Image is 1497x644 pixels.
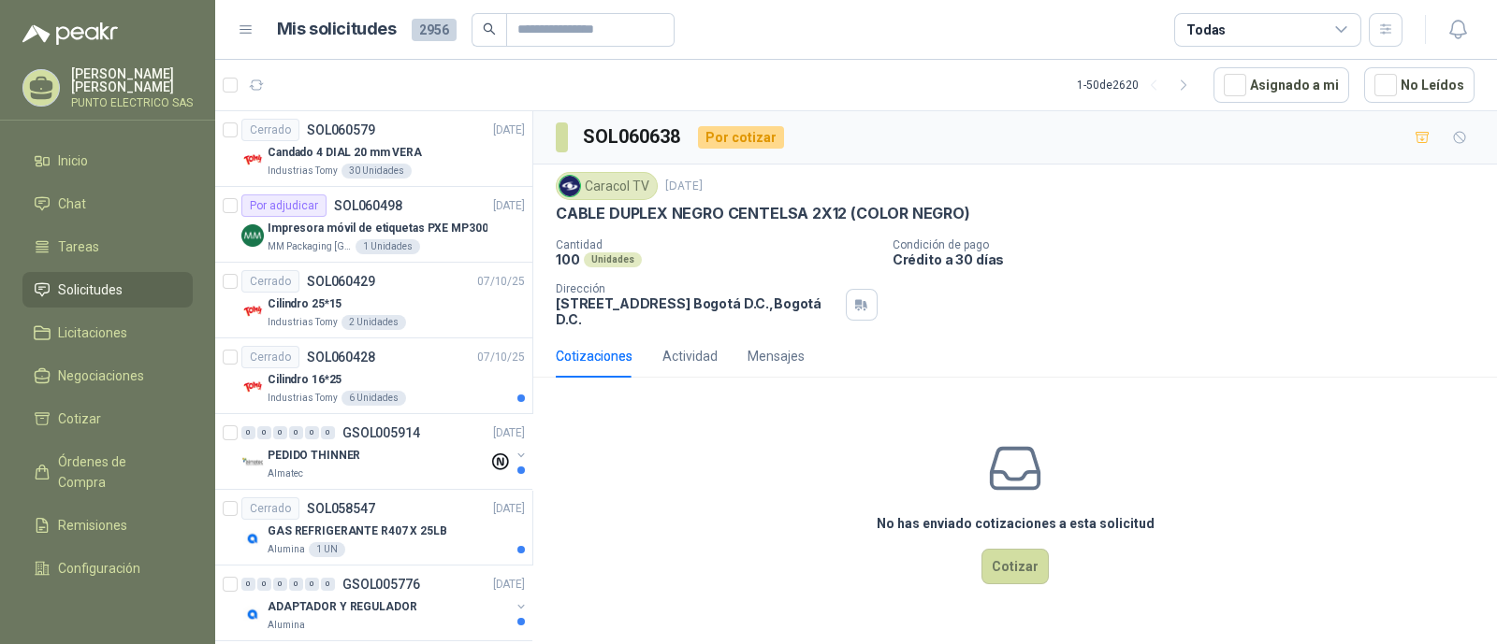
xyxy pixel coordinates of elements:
p: SOL060498 [334,199,402,212]
div: 6 Unidades [342,391,406,406]
h3: No has enviado cotizaciones a esta solicitud [877,513,1155,534]
p: Dirección [556,282,838,295]
p: PEDIDO THINNER [268,447,360,465]
p: [DATE] [493,500,525,518]
a: Licitaciones [22,315,193,351]
p: GSOL005776 [342,578,420,591]
p: Condición de pago [893,238,1490,251]
div: Caracol TV [556,172,658,200]
div: Cerrado [241,346,299,368]
p: [DATE] [665,178,703,195]
div: Unidades [584,252,642,267]
span: Remisiones [58,515,127,536]
a: Cotizar [22,401,193,436]
p: [DATE] [493,424,525,442]
p: Cantidad [556,238,878,251]
a: Configuración [22,551,193,586]
a: 0 0 0 0 0 0 GSOL005914[DATE] Company LogoPEDIDO THINNERAlmatec [241,422,529,481]
span: Chat [58,193,86,214]
p: ADAPTADOR Y REGULADOR [268,598,416,616]
a: CerradoSOL06042907/10/25 Company LogoCilindro 25*15Industrias Tomy2 Unidades [215,263,532,338]
a: Órdenes de Compra [22,444,193,500]
p: 07/10/25 [477,349,525,366]
p: [DATE] [493,122,525,139]
p: Crédito a 30 días [893,251,1490,267]
p: [PERSON_NAME] [PERSON_NAME] [71,67,193,93]
span: Configuración [58,558,140,579]
div: Todas [1186,20,1226,40]
p: Candado 4 DIAL 20 mm VERA [268,144,422,162]
p: GSOL005914 [342,426,420,439]
p: 07/10/25 [477,273,525,291]
span: Negociaciones [58,365,144,386]
div: Cerrado [241,270,299,293]
img: Company Logo [241,300,264,322]
div: 2 Unidades [342,315,406,330]
img: Company Logo [241,603,264,625]
p: [DATE] [493,197,525,215]
button: Asignado a mi [1214,67,1349,103]
img: Company Logo [241,376,264,398]
a: Tareas [22,229,193,265]
div: Cerrado [241,119,299,141]
p: [STREET_ADDRESS] Bogotá D.C. , Bogotá D.C. [556,295,838,327]
a: Inicio [22,143,193,179]
p: SOL060579 [307,123,375,136]
p: Cilindro 25*15 [268,295,342,313]
p: Alumina [268,542,305,557]
div: Actividad [662,346,718,366]
a: Manuales y ayuda [22,594,193,629]
p: PUNTO ELECTRICO SAS [71,97,193,108]
div: 0 [289,426,303,439]
span: Cotizar [58,408,101,429]
p: Almatec [268,466,303,481]
p: Alumina [268,618,305,633]
div: 1 - 50 de 2620 [1077,70,1199,100]
p: Industrias Tomy [268,391,338,406]
a: Por adjudicarSOL060498[DATE] Company LogoImpresora móvil de etiquetas PXE MP300MM Packaging [GEOG... [215,187,532,263]
div: 1 Unidades [356,239,420,254]
img: Company Logo [241,451,264,474]
span: Licitaciones [58,322,127,343]
span: Solicitudes [58,279,123,300]
p: Impresora móvil de etiquetas PXE MP300 [268,220,487,237]
div: 0 [273,578,287,591]
div: 0 [241,426,255,439]
p: Industrias Tomy [268,315,338,330]
div: 0 [305,578,319,591]
div: 0 [241,578,255,591]
div: 0 [273,426,287,439]
div: 0 [257,426,271,439]
div: Cerrado [241,497,299,520]
div: Cotizaciones [556,346,632,366]
p: Cilindro 16*25 [268,371,342,389]
a: CerradoSOL06042807/10/25 Company LogoCilindro 16*25Industrias Tomy6 Unidades [215,338,532,414]
img: Company Logo [241,149,264,171]
a: Remisiones [22,508,193,543]
h3: SOL060638 [583,122,683,151]
h1: Mis solicitudes [277,16,397,43]
span: Tareas [58,236,99,257]
div: 30 Unidades [342,164,412,179]
img: Company Logo [241,527,264,550]
p: GAS REFRIGERANTE R407 X 25LB [268,522,447,540]
div: 0 [257,578,271,591]
p: CABLE DUPLEX NEGRO CENTELSA 2X12 (COLOR NEGRO) [556,204,970,223]
span: Inicio [58,150,88,171]
button: No Leídos [1364,67,1475,103]
p: 100 [556,251,580,267]
img: Company Logo [560,176,580,196]
a: Negociaciones [22,358,193,394]
div: 0 [289,578,303,591]
span: 2956 [412,19,457,41]
p: [DATE] [493,576,525,594]
p: SOL058547 [307,502,375,515]
div: 1 UN [309,542,345,557]
p: Industrias Tomy [268,164,338,179]
button: Cotizar [981,549,1049,584]
a: Solicitudes [22,272,193,308]
a: 0 0 0 0 0 0 GSOL005776[DATE] Company LogoADAPTADOR Y REGULADORAlumina [241,573,529,633]
div: Por adjudicar [241,194,327,217]
p: MM Packaging [GEOGRAPHIC_DATA] [268,239,352,254]
div: 0 [321,578,335,591]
